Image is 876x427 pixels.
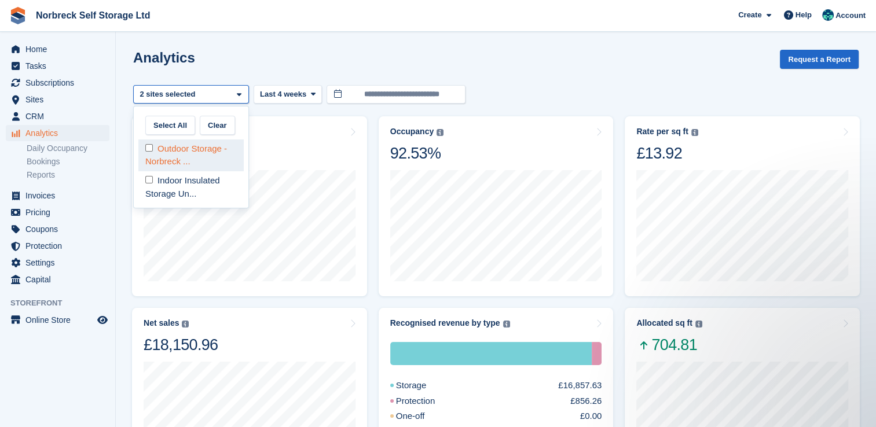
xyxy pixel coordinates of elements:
[695,321,702,327] img: icon-info-grey-7440780725fd019a000dd9b08b2336e03edf1995a4989e88bcd33f0948082b44.svg
[138,171,244,203] div: Indoor Insulated Storage Un...
[592,342,602,365] div: Protection
[780,50,859,69] button: Request a Report
[25,41,95,57] span: Home
[558,379,602,392] div: £16,857.63
[580,410,602,423] div: £0.00
[6,125,109,141] a: menu
[636,143,698,163] div: £13.92
[25,255,95,271] span: Settings
[25,312,95,328] span: Online Store
[822,9,834,21] img: Sally King
[200,116,235,135] button: Clear
[6,238,109,254] a: menu
[25,187,95,204] span: Invoices
[25,108,95,124] span: CRM
[25,58,95,74] span: Tasks
[25,271,95,288] span: Capital
[691,129,698,136] img: icon-info-grey-7440780725fd019a000dd9b08b2336e03edf1995a4989e88bcd33f0948082b44.svg
[570,395,602,408] div: £856.26
[25,75,95,91] span: Subscriptions
[6,221,109,237] a: menu
[25,91,95,108] span: Sites
[6,204,109,220] a: menu
[25,238,95,254] span: Protection
[31,6,155,25] a: Norbreck Self Storage Ltd
[390,127,434,137] div: Occupancy
[138,139,244,171] div: Outdoor Storage - Norbreck ...
[390,318,500,328] div: Recognised revenue by type
[133,50,195,65] h2: Analytics
[27,156,109,167] a: Bookings
[254,85,322,104] button: Last 4 weeks
[144,318,179,328] div: Net sales
[835,10,866,21] span: Account
[738,9,761,21] span: Create
[636,335,702,355] span: 704.81
[6,58,109,74] a: menu
[96,313,109,327] a: Preview store
[390,395,463,408] div: Protection
[6,187,109,204] a: menu
[6,271,109,288] a: menu
[390,143,444,163] div: 92.53%
[27,170,109,181] a: Reports
[182,321,189,327] img: icon-info-grey-7440780725fd019a000dd9b08b2336e03edf1995a4989e88bcd33f0948082b44.svg
[25,204,95,220] span: Pricing
[9,7,27,24] img: stora-icon-8386f47178a22dfd0bd8f6a31ec36ba5ce8667c1dd55bd0f319d3a0aa187defe.svg
[260,89,306,100] span: Last 4 weeks
[144,335,218,355] div: £18,150.96
[25,125,95,141] span: Analytics
[390,342,592,365] div: Storage
[145,116,195,135] button: Select All
[6,108,109,124] a: menu
[437,129,444,136] img: icon-info-grey-7440780725fd019a000dd9b08b2336e03edf1995a4989e88bcd33f0948082b44.svg
[6,75,109,91] a: menu
[25,221,95,237] span: Coupons
[390,379,455,392] div: Storage
[636,127,688,137] div: Rate per sq ft
[6,91,109,108] a: menu
[10,297,115,309] span: Storefront
[636,318,692,328] div: Allocated sq ft
[390,410,453,423] div: One-off
[503,321,510,327] img: icon-info-grey-7440780725fd019a000dd9b08b2336e03edf1995a4989e88bcd33f0948082b44.svg
[6,312,109,328] a: menu
[138,89,200,100] div: 2 sites selected
[6,41,109,57] a: menu
[27,143,109,154] a: Daily Occupancy
[6,255,109,271] a: menu
[796,9,812,21] span: Help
